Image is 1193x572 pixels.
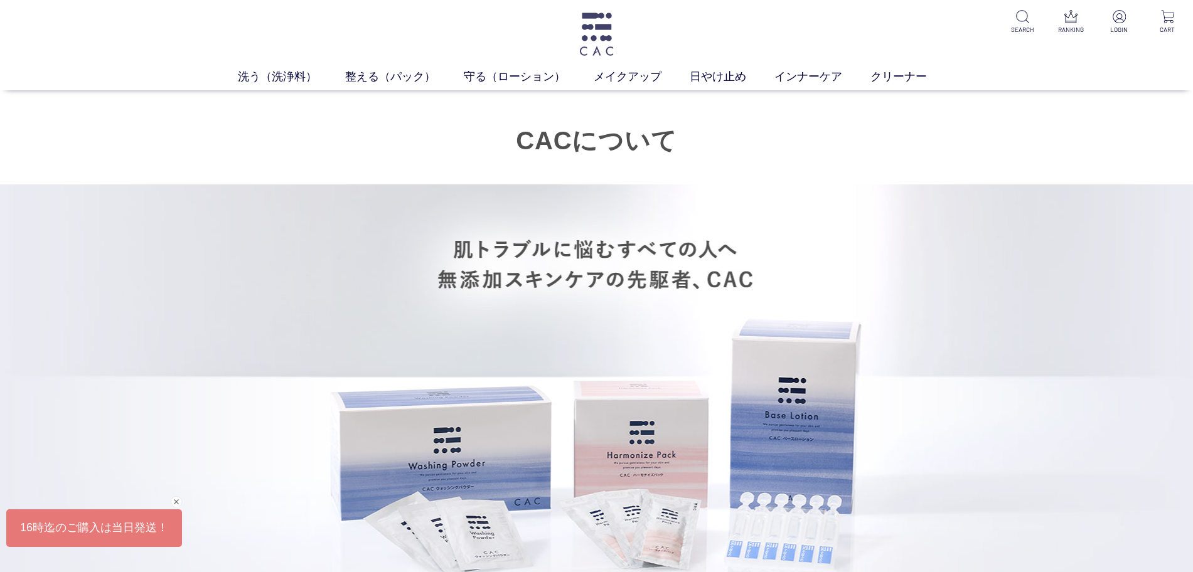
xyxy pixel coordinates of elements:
[690,68,774,85] a: 日やけ止め
[870,68,955,85] a: クリーナー
[345,68,464,85] a: 整える（パック）
[1056,25,1086,34] p: RANKING
[464,68,594,85] a: 守る（ローション）
[1056,10,1086,34] a: RANKING
[238,68,345,85] a: 洗う（洗浄料）
[594,68,690,85] a: メイクアップ
[1152,25,1183,34] p: CART
[577,13,616,56] img: logo
[1007,25,1038,34] p: SEARCH
[1152,10,1183,34] a: CART
[1104,10,1135,34] a: LOGIN
[1104,25,1135,34] p: LOGIN
[774,68,870,85] a: インナーケア
[1007,10,1038,34] a: SEARCH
